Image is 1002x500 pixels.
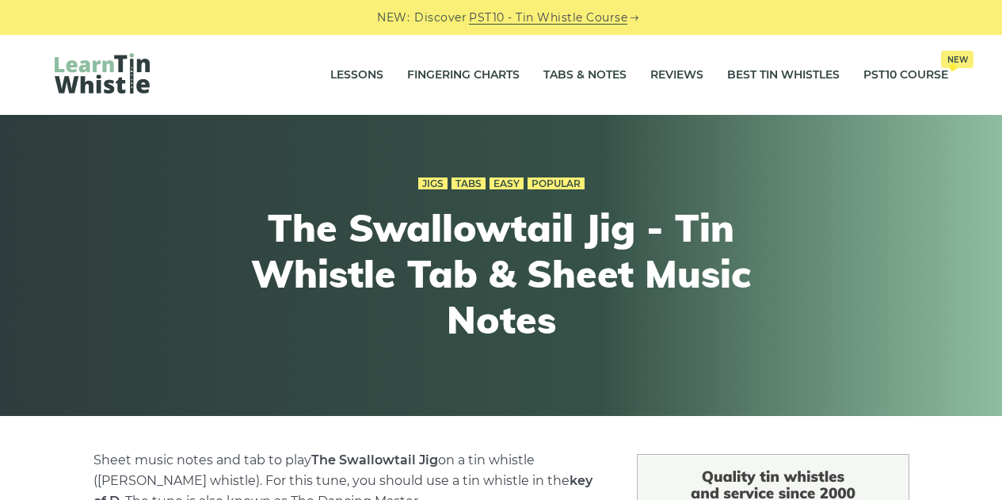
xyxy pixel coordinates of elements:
a: Fingering Charts [407,55,520,95]
h1: The Swallowtail Jig - Tin Whistle Tab & Sheet Music Notes [210,205,793,342]
a: Tabs & Notes [543,55,627,95]
a: Lessons [330,55,383,95]
a: Best Tin Whistles [727,55,840,95]
a: PST10 CourseNew [863,55,948,95]
a: Reviews [650,55,703,95]
a: Easy [490,177,524,190]
a: Jigs [418,177,448,190]
img: LearnTinWhistle.com [55,53,150,94]
strong: The Swallowtail Jig [311,452,438,468]
span: New [941,51,973,68]
a: Tabs [451,177,486,190]
a: Popular [528,177,585,190]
